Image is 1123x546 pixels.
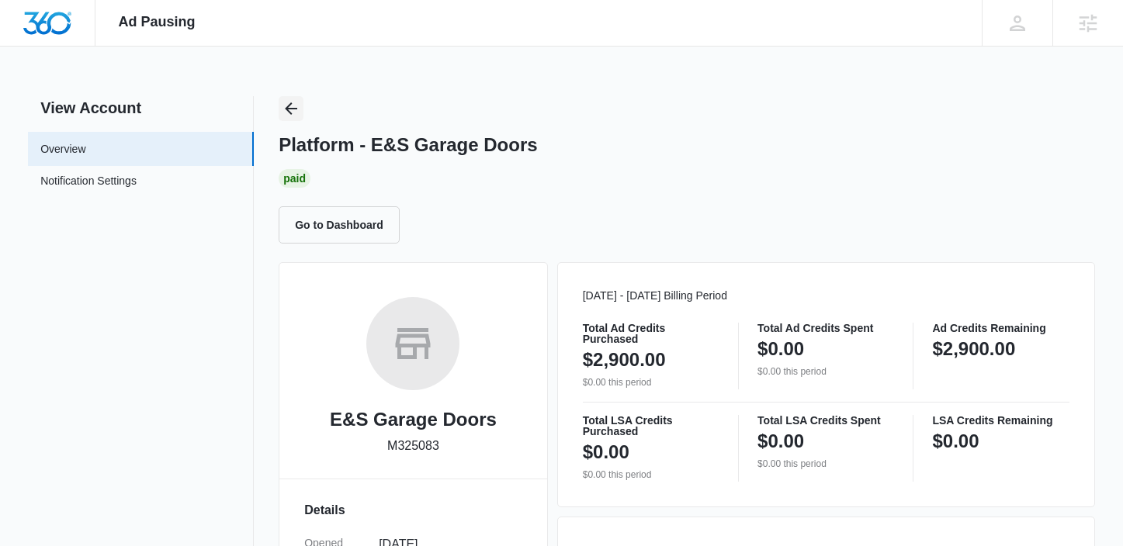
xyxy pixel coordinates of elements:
p: $0.00 [757,429,804,454]
a: Go to Dashboard [279,218,409,231]
p: $0.00 this period [583,375,719,389]
div: v 4.0.25 [43,25,76,37]
p: Total Ad Credits Spent [757,323,894,333]
p: [DATE] - [DATE] Billing Period [583,288,1069,304]
button: Go to Dashboard [279,206,400,244]
p: $0.00 [757,337,804,361]
div: Paid [279,169,310,188]
h2: View Account [28,96,254,119]
h3: Details [304,501,522,520]
button: Back [279,96,303,121]
p: Total Ad Credits Purchased [583,323,719,344]
a: Notification Settings [40,173,137,193]
p: $2,900.00 [583,347,666,372]
p: Total LSA Credits Spent [757,415,894,426]
p: $2,900.00 [932,337,1015,361]
img: website_grey.svg [25,40,37,53]
p: $0.00 [932,429,979,454]
p: $0.00 [583,440,629,465]
p: LSA Credits Remaining [932,415,1069,426]
div: Domain: [DOMAIN_NAME] [40,40,171,53]
p: $0.00 this period [583,468,719,482]
span: Ad Pausing [119,14,196,30]
img: tab_domain_overview_orange.svg [42,90,54,102]
p: M325083 [387,437,439,455]
img: tab_keywords_by_traffic_grey.svg [154,90,167,102]
a: Overview [40,141,85,157]
h2: E&S Garage Doors [330,406,497,434]
div: Domain Overview [59,92,139,102]
div: Keywords by Traffic [172,92,262,102]
h1: Platform - E&S Garage Doors [279,133,537,157]
img: logo_orange.svg [25,25,37,37]
p: $0.00 this period [757,365,894,378]
p: $0.00 this period [757,457,894,471]
p: Ad Credits Remaining [932,323,1069,333]
p: Total LSA Credits Purchased [583,415,719,437]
